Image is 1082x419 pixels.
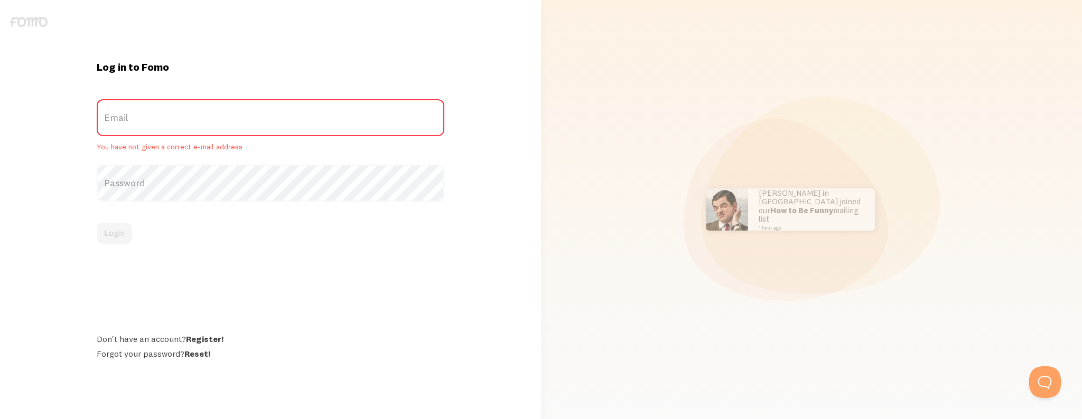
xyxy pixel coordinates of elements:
img: fomo-logo-gray-b99e0e8ada9f9040e2984d0d95b3b12da0074ffd48d1e5cb62ac37fc77b0b268.svg [10,17,48,27]
div: Forgot your password? [97,348,445,359]
label: Password [97,165,445,202]
h1: Log in to Fomo [97,60,445,74]
span: You have not given a correct e-mail address [97,142,445,152]
label: Email [97,99,445,136]
a: Reset! [184,348,210,359]
iframe: Help Scout Beacon - Open [1029,366,1061,398]
a: Register! [186,334,223,344]
div: Don't have an account? [97,334,445,344]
